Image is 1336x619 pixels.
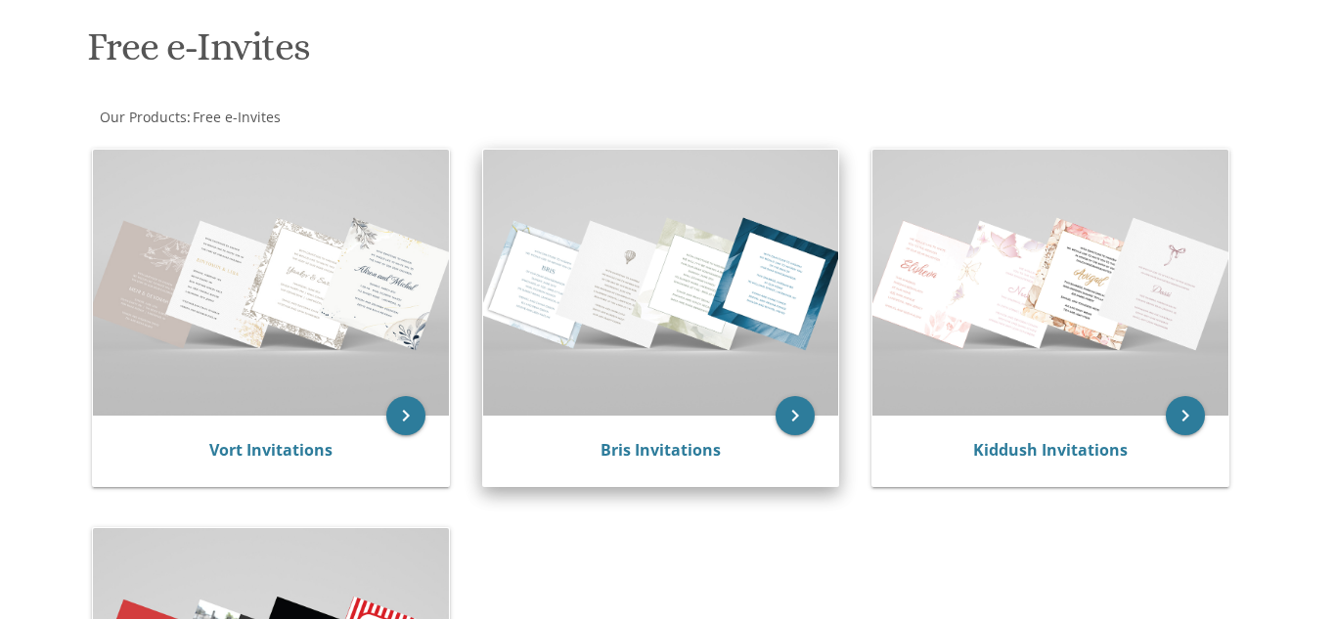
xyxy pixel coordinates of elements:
[98,108,187,126] a: Our Products
[191,108,281,126] a: Free e-Invites
[93,150,449,417] img: Vort Invitations
[193,108,281,126] span: Free e-Invites
[1166,396,1205,435] a: keyboard_arrow_right
[872,150,1228,417] img: Kiddush Invitations
[776,396,815,435] a: keyboard_arrow_right
[209,439,333,461] a: Vort Invitations
[87,25,853,83] h1: Free e-Invites
[973,439,1128,461] a: Kiddush Invitations
[386,396,425,435] a: keyboard_arrow_right
[601,439,721,461] a: Bris Invitations
[83,108,668,127] div: :
[483,150,839,417] img: Bris Invitations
